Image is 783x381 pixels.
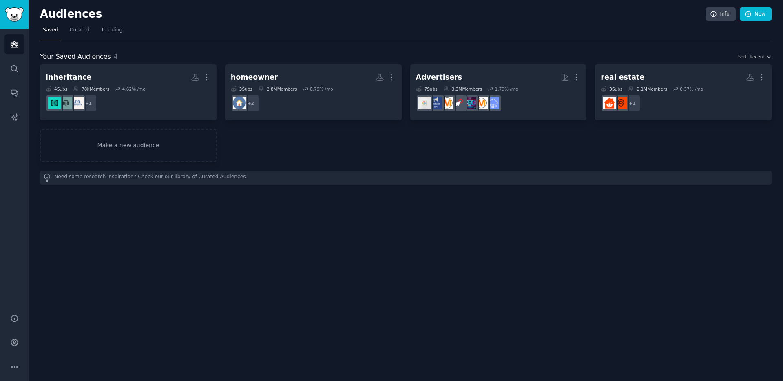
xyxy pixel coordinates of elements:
img: InheritanceDrama [48,97,61,109]
span: Curated [70,27,90,34]
div: 0.37 % /mo [680,86,703,92]
div: + 1 [624,95,641,112]
img: SEO [464,97,476,109]
img: PPC [452,97,465,109]
div: 78k Members [73,86,109,92]
img: RealEstateInProbate [71,97,84,109]
a: Advertisers7Subs3.3MMembers1.79% /moSaaSmarketingSEOPPCadvertisingFacebookAdsgoogleads [410,64,587,120]
a: Curated [67,24,93,40]
span: Trending [101,27,122,34]
a: Info [706,7,736,21]
img: SaaS [487,97,499,109]
div: 4.62 % /mo [122,86,146,92]
img: CommercialRealEstate [615,97,627,109]
img: advertising [441,97,453,109]
img: FacebookAds [429,97,442,109]
a: Make a new audience [40,129,217,162]
div: 3.3M Members [443,86,482,92]
div: real estate [601,72,644,82]
span: 4 [114,53,118,60]
div: 4 Sub s [46,86,67,92]
h2: Audiences [40,8,706,21]
a: Saved [40,24,61,40]
div: inheritance [46,72,91,82]
div: 2.1M Members [628,86,667,92]
div: 7 Sub s [416,86,438,92]
span: Saved [43,27,58,34]
div: 1.79 % /mo [495,86,518,92]
span: Your Saved Audiences [40,52,111,62]
div: homeowner [231,72,278,82]
a: New [740,7,772,21]
img: EstatePlanning [60,97,72,109]
div: Advertisers [416,72,462,82]
div: 3 Sub s [601,86,622,92]
a: real estate3Subs2.1MMembers0.37% /mo+1CommercialRealEstateRealEstateAdvice [595,64,772,120]
a: inheritance4Subs78kMembers4.62% /mo+1RealEstateInProbateEstatePlanningInheritanceDrama [40,64,217,120]
a: Trending [98,24,125,40]
a: homeowner3Subs2.8MMembers0.79% /mo+2homeownerstips [225,64,402,120]
img: GummySearch logo [5,7,24,22]
div: 2.8M Members [258,86,297,92]
div: Need some research inspiration? Check out our library of [40,171,772,185]
a: Curated Audiences [199,173,246,182]
img: homeownerstips [233,97,246,109]
span: Recent [750,54,764,60]
div: + 1 [80,95,97,112]
img: RealEstateAdvice [603,97,616,109]
img: googleads [418,97,431,109]
div: 0.79 % /mo [310,86,333,92]
img: marketing [475,97,488,109]
div: 3 Sub s [231,86,252,92]
button: Recent [750,54,772,60]
div: + 2 [242,95,259,112]
div: Sort [738,54,747,60]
